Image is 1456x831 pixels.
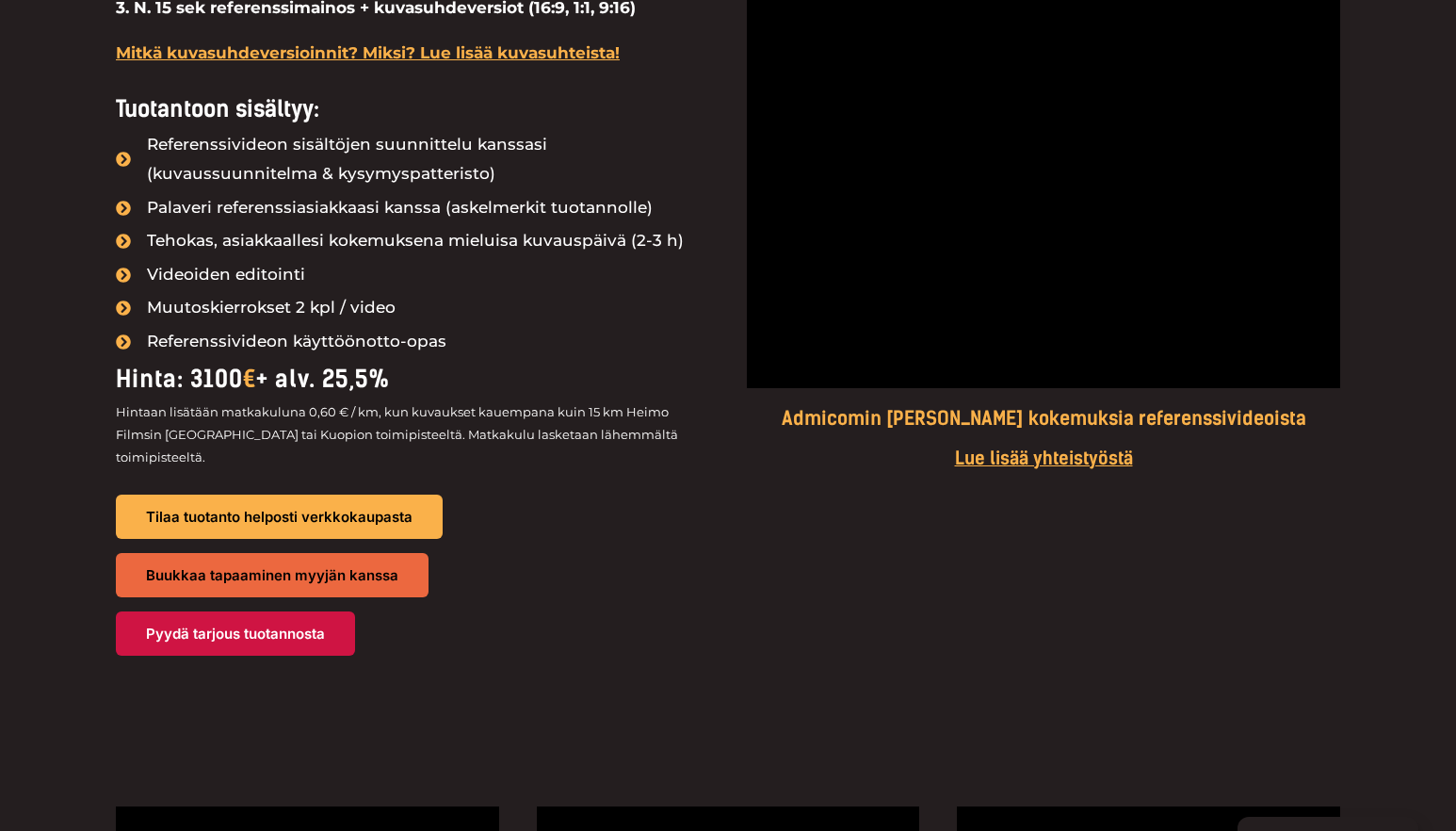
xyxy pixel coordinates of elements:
span: Palaveri referenssiasiakkaasi kanssa (askelmerkit tuotannolle) [142,193,653,223]
span: Tehokas, asiakkaallesi kokemuksena mieluisa kuvauspäivä (2-3 h) [142,226,684,256]
span: Muutoskierrokset 2 kpl / video [142,293,396,323]
a: Buukkaa tapaaminen myyjän kanssa [116,553,429,597]
span: Buukkaa tapaaminen myyjän kanssa [146,568,398,582]
span: Pyydä tarjous tuotannosta [146,627,325,641]
a: Mitkä kuvasuhdeversioinnit? Miksi? Lue lisää kuvasuhteista! [116,43,620,62]
a: Pyydä tarjous tuotannosta [116,611,355,656]
span: Tilaa tuotanto helposti verkkokaupasta [146,510,413,524]
h5: Admicomin [PERSON_NAME] kokemuksia referenssivideoista [747,407,1340,430]
a: Lue lisää yhteistyöstä [955,448,1133,469]
span: Referenssivideon sisältöjen suunnittelu kanssasi (kuvaussuunnitelma & kysymyspatteristo) [142,130,709,189]
span: € [243,365,256,393]
span: Referenssivideon käyttöönotto-opas [142,327,446,357]
p: Hintaan lisätään matkakuluna 0,60 € / km, kun kuvaukset kauempana kuin 15 km Heimo Filmsin [GEOGR... [116,400,709,468]
div: Hinta: 3100 + alv. 25,5% [116,357,709,400]
span: Videoiden editointi [142,260,305,290]
h4: Tuotantoon sisältyy: [116,96,709,123]
a: Tilaa tuotanto helposti verkkokaupasta [116,495,443,539]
